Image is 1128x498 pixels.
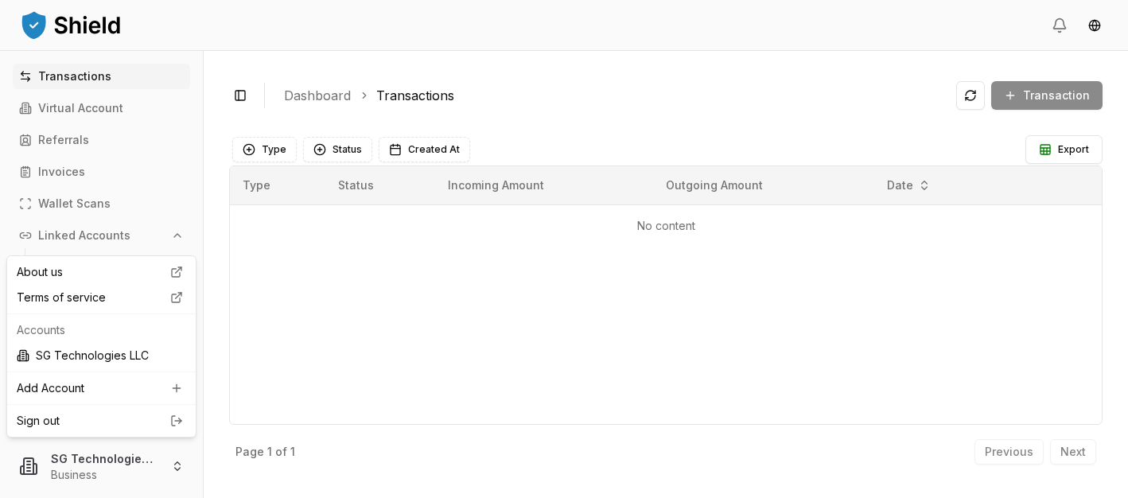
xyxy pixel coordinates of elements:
[10,375,193,401] a: Add Account
[17,322,186,338] p: Accounts
[17,413,186,429] a: Sign out
[10,259,193,285] a: About us
[10,343,193,368] div: SG Technologies LLC
[10,285,193,310] a: Terms of service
